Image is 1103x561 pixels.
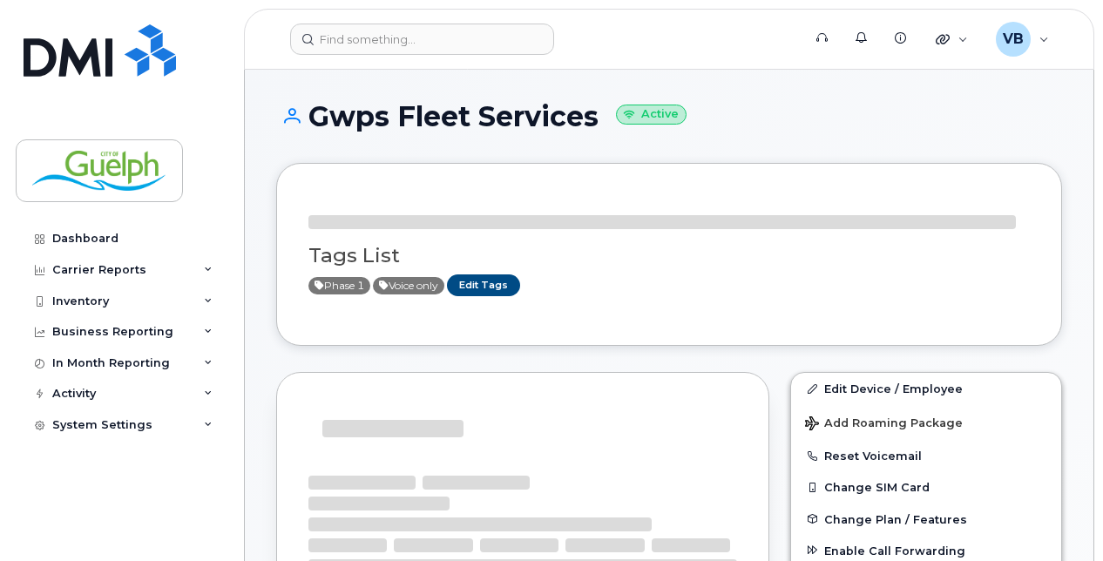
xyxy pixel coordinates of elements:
[308,277,370,294] span: Active
[791,504,1061,535] button: Change Plan / Features
[824,544,965,557] span: Enable Call Forwarding
[308,245,1030,267] h3: Tags List
[791,440,1061,471] button: Reset Voicemail
[805,416,963,433] span: Add Roaming Package
[373,277,444,294] span: Active
[447,274,520,296] a: Edit Tags
[616,105,687,125] small: Active
[791,373,1061,404] a: Edit Device / Employee
[791,404,1061,440] button: Add Roaming Package
[824,512,967,525] span: Change Plan / Features
[276,101,1062,132] h1: Gwps Fleet Services
[791,471,1061,503] button: Change SIM Card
